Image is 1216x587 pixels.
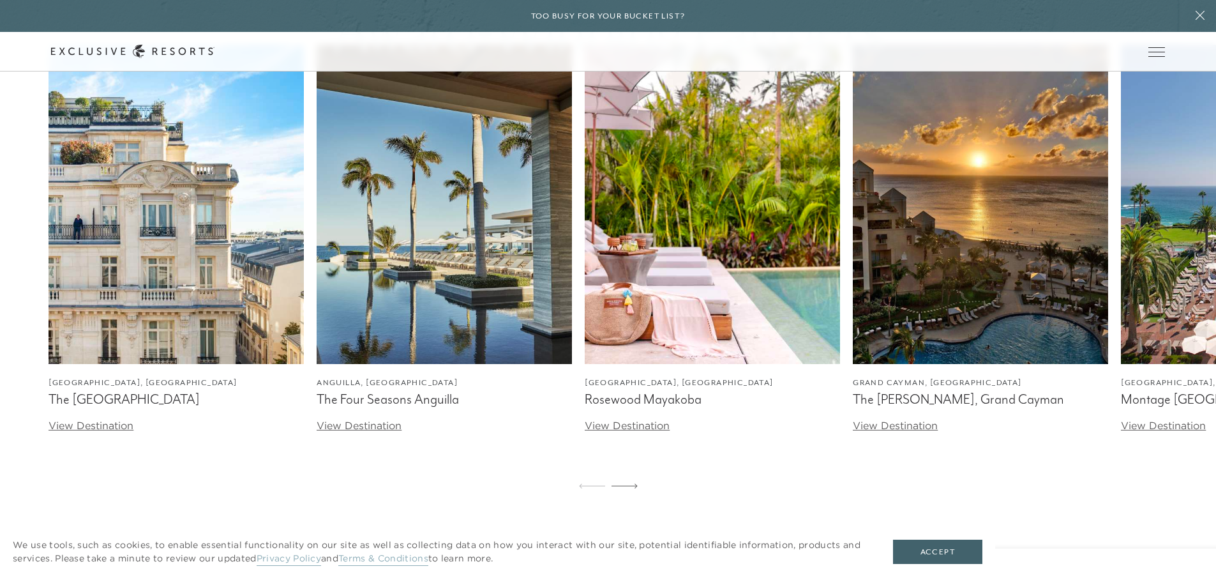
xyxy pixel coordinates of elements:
figcaption: Rosewood Mayakoba [585,392,840,408]
a: Anguilla, [GEOGRAPHIC_DATA]The Four Seasons AnguillaView Destination [317,45,572,433]
a: Terms & Conditions [338,553,428,566]
figcaption: Grand Cayman, [GEOGRAPHIC_DATA] [853,377,1108,389]
a: [GEOGRAPHIC_DATA], [GEOGRAPHIC_DATA]The [GEOGRAPHIC_DATA]View Destination [49,45,304,433]
a: Grand Cayman, [GEOGRAPHIC_DATA]The [PERSON_NAME], Grand CaymanView Destination [853,45,1108,433]
button: Open navigation [1148,47,1165,56]
figcaption: [GEOGRAPHIC_DATA], [GEOGRAPHIC_DATA] [49,377,304,389]
p: We use tools, such as cookies, to enable essential functionality on our site as well as collectin... [13,538,867,565]
figcaption: The [PERSON_NAME], Grand Cayman [853,392,1108,408]
button: Accept [893,540,982,564]
a: View Destination [853,419,938,432]
h6: Too busy for your bucket list? [531,10,686,22]
a: View Destination [585,419,670,432]
a: View Destination [317,419,402,432]
a: View Destination [49,419,133,432]
a: View Destination [1121,419,1206,432]
a: Privacy Policy [257,553,321,566]
figcaption: Anguilla, [GEOGRAPHIC_DATA] [317,377,572,389]
figcaption: The [GEOGRAPHIC_DATA] [49,392,304,408]
figcaption: [GEOGRAPHIC_DATA], [GEOGRAPHIC_DATA] [585,377,840,389]
a: [GEOGRAPHIC_DATA], [GEOGRAPHIC_DATA]Rosewood MayakobaView Destination [585,45,840,433]
figcaption: The Four Seasons Anguilla [317,392,572,408]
